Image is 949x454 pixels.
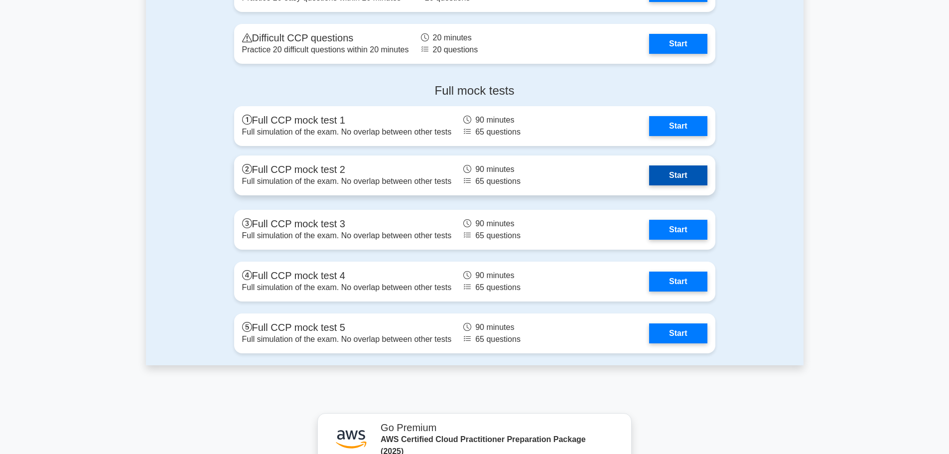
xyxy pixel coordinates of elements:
[649,272,707,292] a: Start
[649,165,707,185] a: Start
[649,34,707,54] a: Start
[234,84,715,98] h4: Full mock tests
[649,323,707,343] a: Start
[649,220,707,240] a: Start
[649,116,707,136] a: Start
